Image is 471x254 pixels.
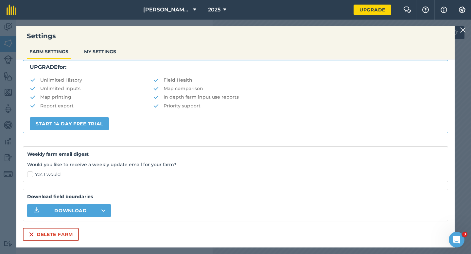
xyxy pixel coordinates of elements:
strong: UPGRADE [30,64,58,70]
li: Field Health [153,76,441,84]
p: Would you like to receive a weekly update email for your farm? [27,161,444,168]
li: Map printing [30,93,153,101]
span: Download [54,207,87,214]
li: Priority support [153,102,441,109]
h3: Settings [16,31,455,40]
h4: Weekly farm email digest [27,151,444,158]
iframe: Intercom live chat [449,232,464,247]
img: A cog icon [458,7,466,13]
img: svg+xml;base64,PHN2ZyB4bWxucz0iaHR0cDovL3d3dy53My5vcmcvMjAwMC9zdmciIHdpZHRoPSIxNyIgaGVpZ2h0PSIxNy... [441,6,447,14]
button: FARM SETTINGS [27,45,71,58]
img: fieldmargin Logo [7,5,16,15]
img: svg+xml;base64,PHN2ZyB4bWxucz0iaHR0cDovL3d3dy53My5vcmcvMjAwMC9zdmciIHdpZHRoPSIxNiIgaGVpZ2h0PSIyNC... [29,230,34,238]
p: for: [30,63,441,71]
li: Unlimited inputs [30,85,153,92]
li: In depth farm input use reports [153,93,441,101]
span: 2025 [208,6,220,14]
li: Unlimited History [30,76,153,84]
a: Upgrade [354,5,391,15]
strong: Download field boundaries [27,193,444,200]
button: Download [27,204,111,217]
span: 3 [462,232,467,237]
button: Delete farm [23,228,79,241]
a: START 14 DAY FREE TRIAL [30,117,109,130]
img: A question mark icon [422,7,429,13]
span: [PERSON_NAME] & Sons [143,6,190,14]
li: Map comparison [153,85,441,92]
button: MY SETTINGS [81,45,119,58]
img: Two speech bubbles overlapping with the left bubble in the forefront [403,7,411,13]
li: Report export [30,102,153,109]
label: Yes I would [27,171,444,178]
img: svg+xml;base64,PHN2ZyB4bWxucz0iaHR0cDovL3d3dy53My5vcmcvMjAwMC9zdmciIHdpZHRoPSIyMiIgaGVpZ2h0PSIzMC... [460,26,466,34]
